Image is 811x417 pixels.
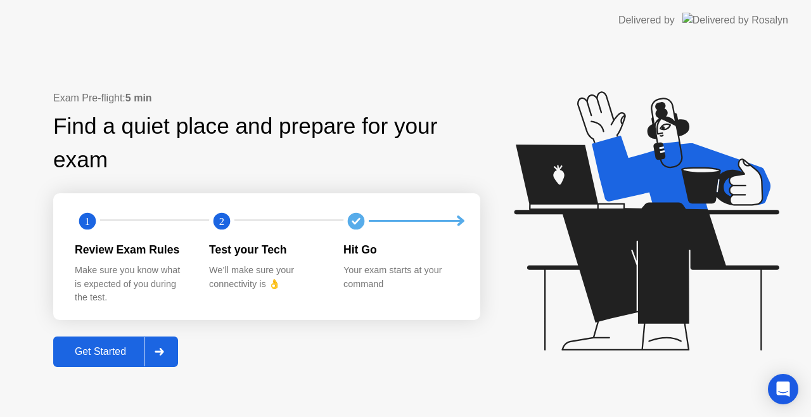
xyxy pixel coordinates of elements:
[53,91,480,106] div: Exam Pre-flight:
[768,374,798,404] div: Open Intercom Messenger
[53,337,178,367] button: Get Started
[75,241,189,258] div: Review Exam Rules
[53,110,480,177] div: Find a quiet place and prepare for your exam
[343,241,457,258] div: Hit Go
[75,264,189,305] div: Make sure you know what is expected of you during the test.
[209,264,323,291] div: We’ll make sure your connectivity is 👌
[343,264,457,291] div: Your exam starts at your command
[682,13,788,27] img: Delivered by Rosalyn
[618,13,675,28] div: Delivered by
[219,215,224,227] text: 2
[209,241,323,258] div: Test your Tech
[85,215,90,227] text: 1
[125,93,152,103] b: 5 min
[57,346,144,357] div: Get Started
